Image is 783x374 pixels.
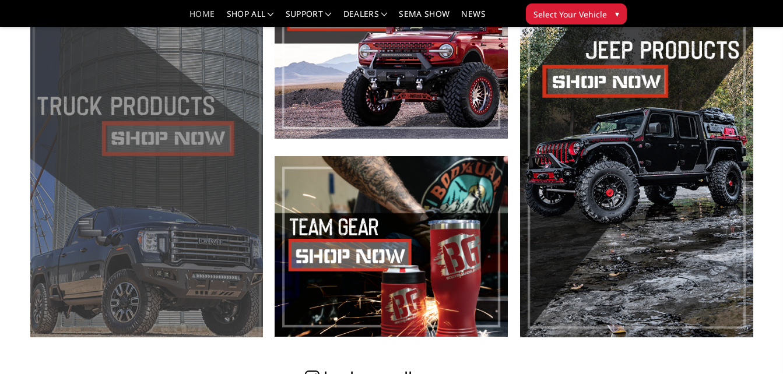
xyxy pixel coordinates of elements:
a: News [461,10,485,27]
a: Home [189,10,215,27]
a: Support [286,10,332,27]
button: Select Your Vehicle [526,3,627,24]
a: shop all [227,10,274,27]
a: Dealers [343,10,388,27]
span: Select Your Vehicle [533,8,607,20]
span: ▾ [615,8,619,20]
a: SEMA Show [399,10,450,27]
